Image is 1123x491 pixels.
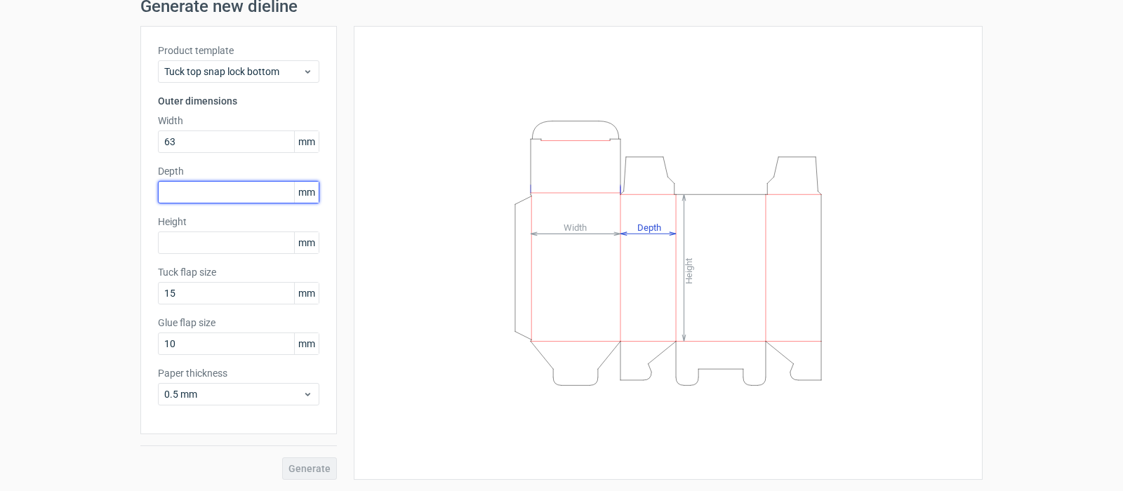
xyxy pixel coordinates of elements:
[158,316,319,330] label: Glue flap size
[294,333,319,354] span: mm
[164,387,303,401] span: 0.5 mm
[158,94,319,108] h3: Outer dimensions
[294,283,319,304] span: mm
[637,222,661,232] tspan: Depth
[158,114,319,128] label: Width
[564,222,587,232] tspan: Width
[158,164,319,178] label: Depth
[164,65,303,79] span: Tuck top snap lock bottom
[158,215,319,229] label: Height
[158,43,319,58] label: Product template
[294,182,319,203] span: mm
[158,265,319,279] label: Tuck flap size
[684,257,694,283] tspan: Height
[294,232,319,253] span: mm
[294,131,319,152] span: mm
[158,366,319,380] label: Paper thickness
